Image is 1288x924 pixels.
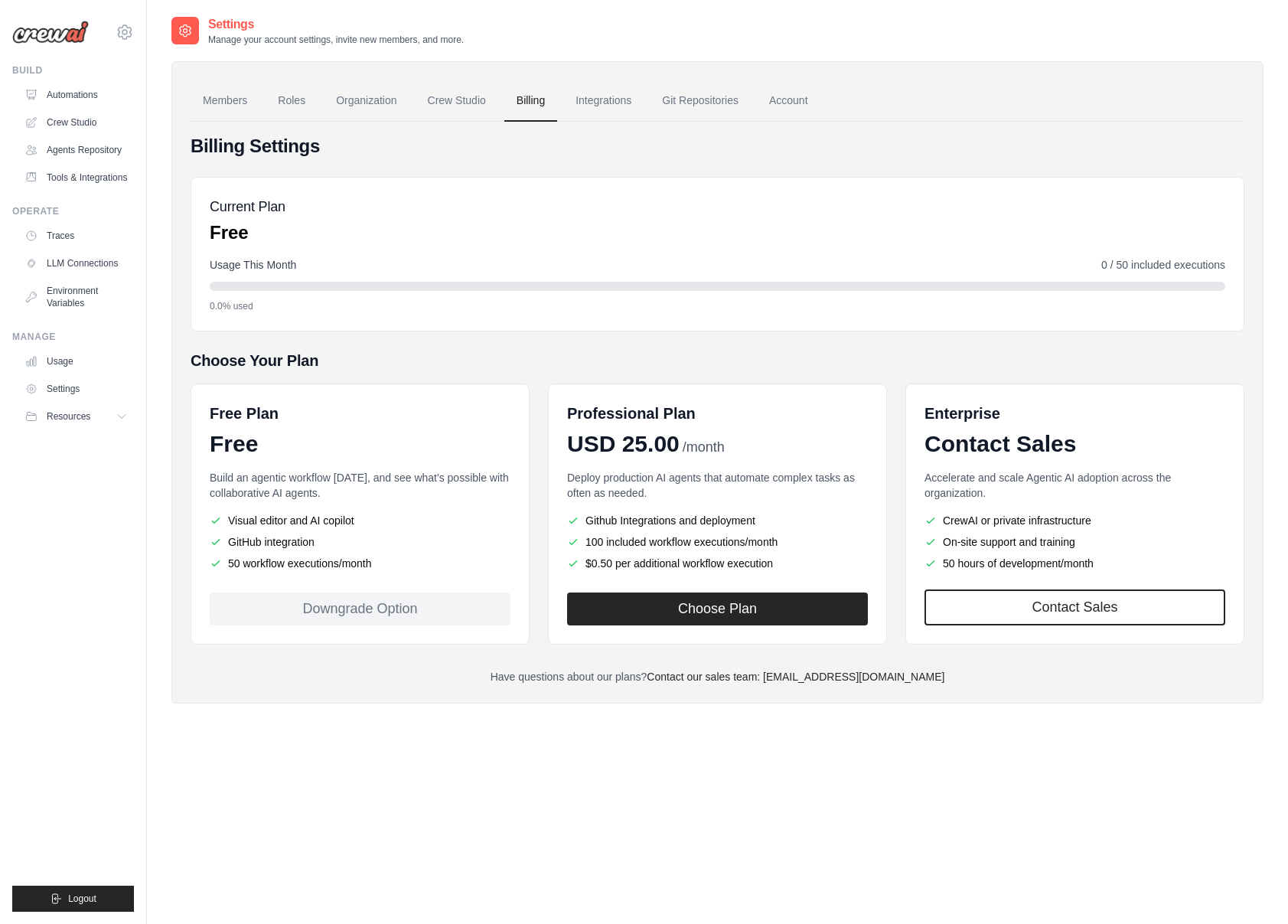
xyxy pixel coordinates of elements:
p: Accelerate and scale Agentic AI adoption across the organization. [924,470,1225,501]
li: CrewAI or private infrastructure [924,513,1225,528]
span: Resources [47,410,90,423]
a: Traces [18,224,134,248]
li: 100 included workflow executions/month [567,534,868,550]
a: Billing [504,80,557,122]
a: Account [757,80,820,122]
h5: Current Plan [210,196,285,217]
h6: Professional Plan [567,403,696,424]
div: Manage [12,331,134,343]
li: GitHub integration [210,534,510,550]
li: 50 hours of development/month [924,556,1225,571]
h6: Enterprise [924,403,1225,424]
a: Automations [18,83,134,107]
button: Choose Plan [567,593,868,625]
span: Usage This Month [210,257,296,273]
li: Github Integrations and deployment [567,513,868,528]
div: Build [12,64,134,77]
button: Resources [18,404,134,429]
a: Integrations [563,80,644,122]
p: Build an agentic workflow [DATE], and see what's possible with collaborative AI agents. [210,470,510,501]
a: LLM Connections [18,251,134,276]
li: Visual editor and AI copilot [210,513,510,528]
span: 0 / 50 included executions [1101,257,1225,273]
p: Manage your account settings, invite new members, and more. [208,34,464,46]
li: On-site support and training [924,534,1225,550]
span: 0.0% used [210,300,253,312]
div: Contact Sales [924,430,1225,458]
a: Agents Repository [18,138,134,162]
a: Roles [266,80,318,122]
li: 50 workflow executions/month [210,556,510,571]
a: Contact Sales [924,589,1225,625]
p: Deploy production AI agents that automate complex tasks as often as needed. [567,470,868,501]
span: /month [683,437,725,458]
div: Downgrade Option [210,593,510,625]
p: Free [210,220,285,245]
span: USD 25.00 [567,430,680,458]
h6: Free Plan [210,403,279,424]
a: Git Repositories [650,80,751,122]
div: Operate [12,205,134,217]
div: Free [210,430,510,458]
img: Logo [12,21,89,44]
p: Have questions about our plans? [191,669,1244,684]
a: Crew Studio [18,110,134,135]
a: Settings [18,377,134,401]
a: Contact our sales team: [EMAIL_ADDRESS][DOMAIN_NAME] [647,671,944,683]
a: Members [191,80,259,122]
button: Logout [12,886,134,912]
a: Usage [18,349,134,374]
h5: Choose Your Plan [191,350,1244,371]
h4: Billing Settings [191,134,1244,158]
a: Environment Variables [18,279,134,315]
a: Organization [324,80,409,122]
li: $0.50 per additional workflow execution [567,556,868,571]
a: Crew Studio [416,80,498,122]
span: Logout [68,893,96,905]
a: Tools & Integrations [18,165,134,190]
h2: Settings [208,15,464,34]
